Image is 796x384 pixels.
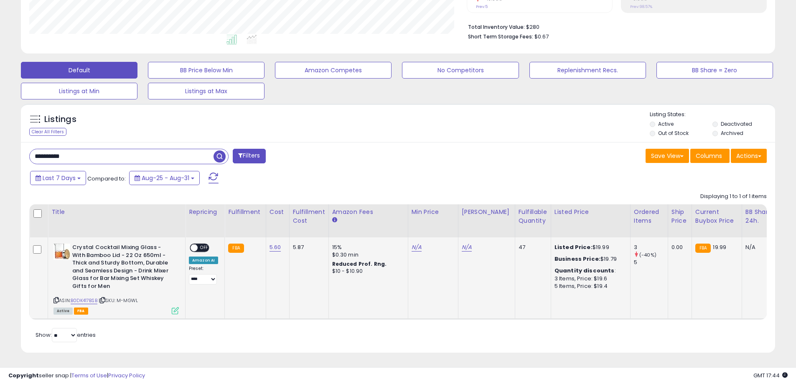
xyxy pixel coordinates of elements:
[554,282,624,290] div: 5 Items, Price: $19.4
[293,244,322,251] div: 5.87
[228,244,244,253] small: FBA
[8,372,145,380] div: seller snap | |
[332,251,402,259] div: $0.30 min
[189,266,218,285] div: Preset:
[270,208,286,216] div: Cost
[44,114,76,125] h5: Listings
[554,243,593,251] b: Listed Price:
[270,243,281,252] a: 5.60
[148,62,264,79] button: BB Price Below Min
[8,371,39,379] strong: Copyright
[87,175,126,183] span: Compared to:
[529,62,646,79] button: Replenishment Recs.
[753,371,788,379] span: 2025-09-8 17:44 GMT
[476,4,488,9] small: Prev: 5
[634,208,664,225] div: Ordered Items
[695,208,738,225] div: Current Buybox Price
[53,308,73,315] span: All listings currently available for purchase on Amazon
[696,152,722,160] span: Columns
[233,149,265,163] button: Filters
[332,208,404,216] div: Amazon Fees
[412,208,455,216] div: Min Price
[519,208,547,225] div: Fulfillable Quantity
[690,149,730,163] button: Columns
[99,297,138,304] span: | SKU: M-MGWL
[198,244,211,252] span: OFF
[71,297,97,304] a: B0DK417BSB
[646,149,689,163] button: Save View
[332,216,337,224] small: Amazon Fees.
[731,149,767,163] button: Actions
[721,130,743,137] label: Archived
[700,193,767,201] div: Displaying 1 to 1 of 1 items
[554,255,624,263] div: $19.79
[554,255,600,263] b: Business Price:
[468,21,760,31] li: $280
[228,208,262,216] div: Fulfillment
[412,243,422,252] a: N/A
[275,62,392,79] button: Amazon Competes
[71,371,107,379] a: Terms of Use
[630,4,652,9] small: Prev: 98.57%
[53,244,70,260] img: 51cz0AZe6SL._SL40_.jpg
[554,267,624,275] div: :
[51,208,182,216] div: Title
[639,252,656,258] small: (-40%)
[43,174,76,182] span: Last 7 Days
[21,62,137,79] button: Default
[189,257,218,264] div: Amazon AI
[53,244,179,313] div: ASIN:
[72,244,174,292] b: Crystal Cocktail Mixing Glass - With Bamboo Lid - 22 Oz 650ml - Thick and Sturdy Bottom, Durable ...
[142,174,189,182] span: Aug-25 - Aug-31
[30,171,86,185] button: Last 7 Days
[108,371,145,379] a: Privacy Policy
[29,128,66,136] div: Clear All Filters
[721,120,752,127] label: Deactivated
[462,208,511,216] div: [PERSON_NAME]
[671,244,685,251] div: 0.00
[658,120,674,127] label: Active
[656,62,773,79] button: BB Share = Zero
[519,244,544,251] div: 47
[36,331,96,339] span: Show: entries
[534,33,549,41] span: $0.67
[74,308,88,315] span: FBA
[745,208,776,225] div: BB Share 24h.
[468,33,533,40] b: Short Term Storage Fees:
[713,243,726,251] span: 19.99
[129,171,200,185] button: Aug-25 - Aug-31
[148,83,264,99] button: Listings at Max
[293,208,325,225] div: Fulfillment Cost
[671,208,688,225] div: Ship Price
[332,260,387,267] b: Reduced Prof. Rng.
[634,259,668,266] div: 5
[332,268,402,275] div: $10 - $10.90
[468,23,525,31] b: Total Inventory Value:
[634,244,668,251] div: 3
[402,62,519,79] button: No Competitors
[554,275,624,282] div: 3 Items, Price: $19.6
[189,208,221,216] div: Repricing
[554,267,615,275] b: Quantity discounts
[695,244,711,253] small: FBA
[462,243,472,252] a: N/A
[658,130,689,137] label: Out of Stock
[332,244,402,251] div: 15%
[745,244,773,251] div: N/A
[650,111,775,119] p: Listing States:
[554,208,627,216] div: Listed Price
[554,244,624,251] div: $19.99
[21,83,137,99] button: Listings at Min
